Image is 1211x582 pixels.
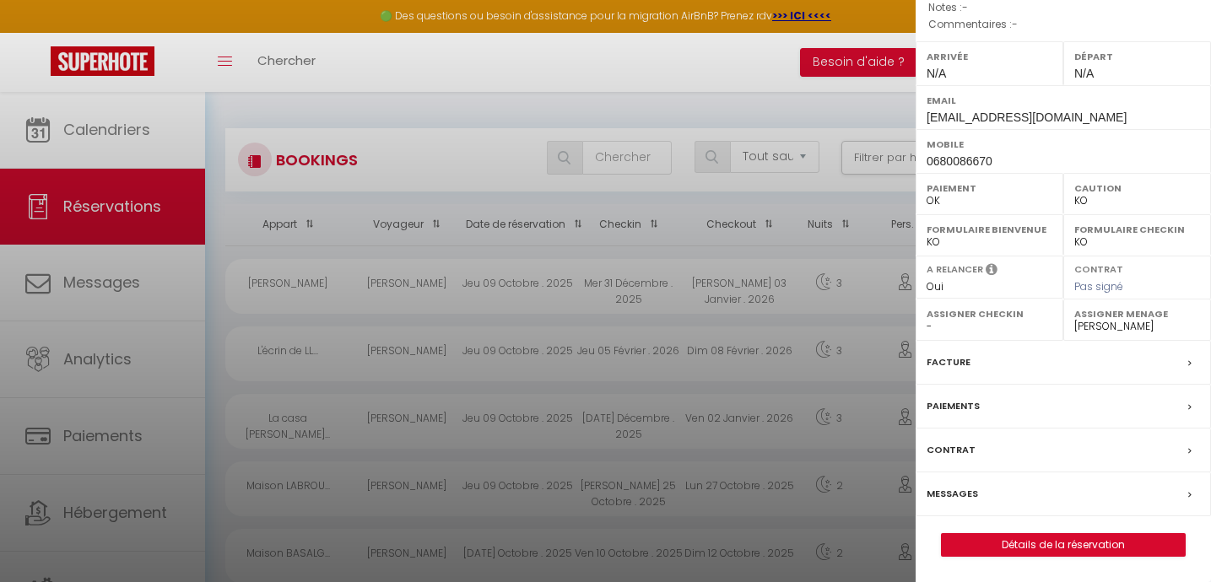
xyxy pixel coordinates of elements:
label: Email [927,92,1200,109]
label: Caution [1074,180,1200,197]
label: Arrivée [927,48,1052,65]
label: Paiements [927,397,980,415]
span: 0680086670 [927,154,992,168]
label: Mobile [927,136,1200,153]
button: Détails de la réservation [941,533,1186,557]
label: Contrat [1074,262,1123,273]
label: Facture [927,353,970,371]
label: Formulaire Bienvenue [927,221,1052,238]
span: N/A [927,67,946,80]
span: Pas signé [1074,279,1123,294]
label: Messages [927,485,978,503]
span: [EMAIL_ADDRESS][DOMAIN_NAME] [927,110,1127,124]
label: Paiement [927,180,1052,197]
label: Départ [1074,48,1200,65]
label: Assigner Checkin [927,305,1052,322]
label: Formulaire Checkin [1074,221,1200,238]
label: Contrat [927,441,976,459]
span: - [1012,17,1018,31]
i: Sélectionner OUI si vous souhaiter envoyer les séquences de messages post-checkout [986,262,997,281]
label: Assigner Menage [1074,305,1200,322]
label: A relancer [927,262,983,277]
p: Commentaires : [928,16,1198,33]
a: Détails de la réservation [942,534,1185,556]
span: N/A [1074,67,1094,80]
